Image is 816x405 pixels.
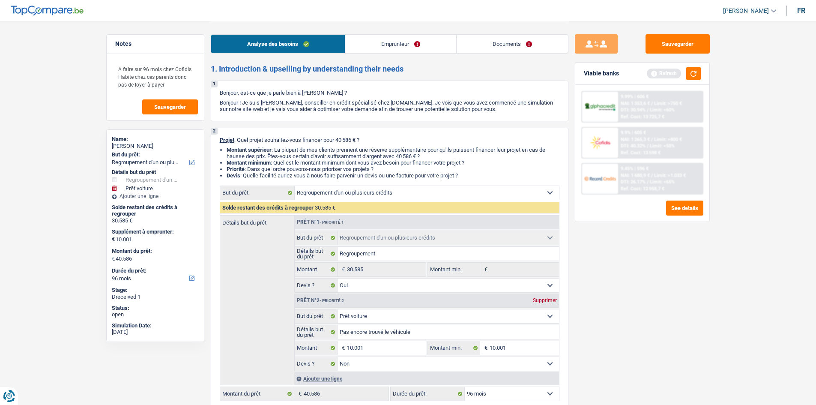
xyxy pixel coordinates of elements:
[320,220,344,225] span: - Priorité 1
[295,279,338,292] label: Devis ?
[295,309,338,323] label: But du prêt
[220,137,559,143] p: : Quel projet souhaitez-vous financer pour 40 586 € ?
[211,128,218,135] div: 2
[621,107,646,113] span: DTI: 30.94%
[651,137,653,142] span: /
[647,143,649,149] span: /
[621,186,664,192] div: Ref. Cost: 12 958,7 €
[650,179,675,185] span: Limit: <65%
[112,267,197,274] label: Durée du prêt:
[647,179,649,185] span: /
[211,81,218,87] div: 1
[295,219,346,225] div: Prêt n°1
[320,298,344,303] span: - Priorité 2
[666,201,703,216] button: See details
[654,173,686,178] span: Limit: >1.033 €
[112,311,199,318] div: open
[295,325,338,339] label: Détails but du prêt
[227,147,272,153] strong: Montant supérieur
[112,143,199,150] div: [PERSON_NAME]
[647,69,681,78] div: Refresh
[227,166,559,172] li: : Dans quel ordre pouvons-nous prioriser vos projets ?
[227,172,240,179] span: Devis
[227,172,559,179] li: : Quelle facilité auriez-vous à nous faire parvenir un devis ou une facture pour votre projet ?
[338,263,347,276] span: €
[211,64,568,74] h2: 1. Introduction & upselling by understanding their needs
[112,287,199,294] div: Stage:
[621,143,646,149] span: DTI: 40.32%
[621,150,661,156] div: Ref. Cost: 13 598 €
[112,136,199,143] div: Name:
[621,137,650,142] span: NAI: 1 265,3 €
[220,99,559,112] p: Bonjour ! Je suis [PERSON_NAME], conseiller en crédit spécialisé chez [DOMAIN_NAME]. Je vois que ...
[112,217,199,224] div: 30.585 €
[295,341,338,355] label: Montant
[480,341,490,355] span: €
[584,70,619,77] div: Viable banks
[295,247,338,261] label: Détails but du prêt
[227,166,245,172] strong: Priorité
[428,263,480,276] label: Montant min.
[531,298,559,303] div: Supprimer
[651,173,653,178] span: /
[227,159,271,166] strong: Montant minimum
[220,137,234,143] span: Projet
[584,171,616,186] img: Record Credits
[480,263,490,276] span: €
[621,94,649,99] div: 9.99% | 606 €
[115,40,195,48] h5: Notes
[11,6,84,16] img: TopCompare Logo
[211,35,345,53] a: Analyse des besoins
[294,372,559,385] div: Ajouter une ligne
[112,204,199,217] div: Solde restant des crédits à regrouper
[112,228,197,235] label: Supplément à emprunter:
[295,357,338,371] label: Devis ?
[112,294,199,300] div: Dreceived 1
[621,101,650,106] span: NAI: 1 353,6 €
[222,204,314,211] span: Solde restant des crédits à regrouper
[220,186,295,200] label: But du prêt
[621,114,664,120] div: Ref. Cost: 13 725,7 €
[112,322,199,329] div: Simulation Date:
[227,159,559,166] li: : Quel est le montant minimum dont vous avez besoin pour financer votre projet ?
[723,7,769,15] span: [PERSON_NAME]
[142,99,198,114] button: Sauvegarder
[345,35,456,53] a: Emprunteur
[654,101,682,106] span: Limit: >750 €
[220,216,294,225] label: Détails but du prêt
[220,90,559,96] p: Bonjour, est-ce que je parle bien à [PERSON_NAME] ?
[646,34,710,54] button: Sauvegarder
[621,179,646,185] span: DTI: 26.17%
[112,329,199,336] div: [DATE]
[797,6,805,15] div: fr
[621,130,646,135] div: 9.9% | 605 €
[621,173,650,178] span: NAI: 1 680,9 €
[621,166,649,171] div: 9.45% | 596 €
[650,143,675,149] span: Limit: <50%
[315,204,335,211] span: 30.585 €
[428,341,480,355] label: Montant min.
[584,135,616,150] img: Cofidis
[338,341,347,355] span: €
[227,147,559,159] li: : La plupart de mes clients prennent une réserve supplémentaire pour qu'ils puissent financer leu...
[295,263,338,276] label: Montant
[112,305,199,312] div: Status:
[650,107,675,113] span: Limit: <60%
[220,387,294,401] label: Montant du prêt
[154,104,186,110] span: Sauvegarder
[457,35,568,53] a: Documents
[112,169,199,176] div: Détails but du prêt
[295,231,338,245] label: But du prêt
[112,193,199,199] div: Ajouter une ligne
[295,298,346,303] div: Prêt n°2
[112,255,115,262] span: €
[651,101,653,106] span: /
[654,137,682,142] span: Limit: >800 €
[584,102,616,112] img: AlphaCredit
[112,248,197,255] label: Montant du prêt:
[112,151,197,158] label: But du prêt:
[112,236,115,243] span: €
[647,107,649,113] span: /
[716,4,776,18] a: [PERSON_NAME]
[294,387,304,401] span: €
